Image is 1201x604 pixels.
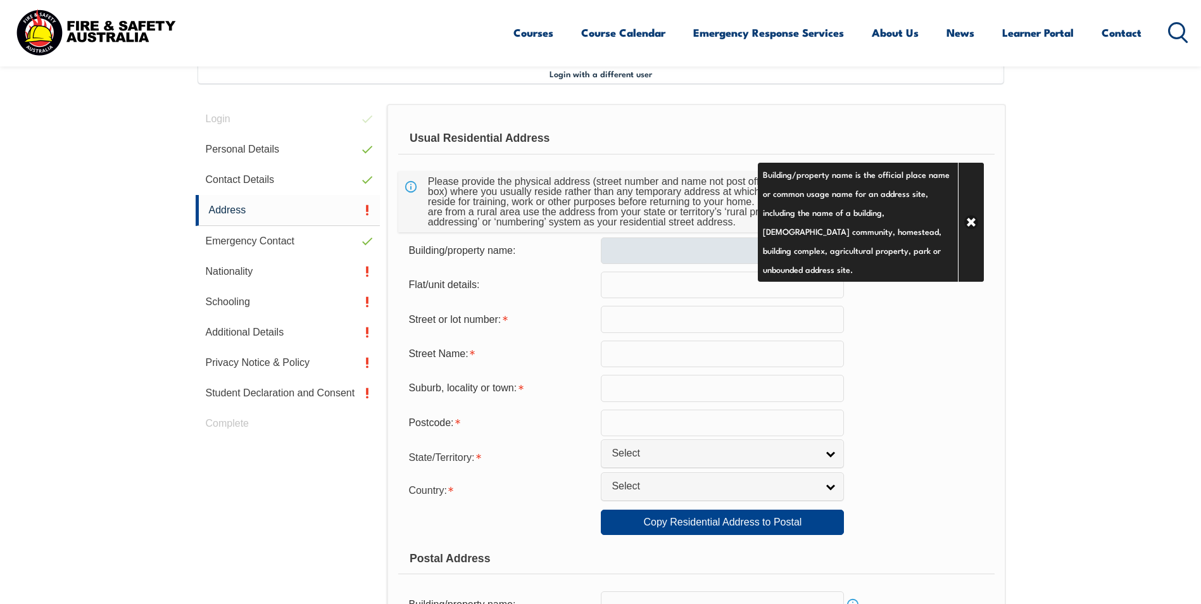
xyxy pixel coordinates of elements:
div: Please provide the physical address (street number and name not post office box) where you usuall... [423,172,794,232]
span: Select [612,447,817,460]
div: Suburb, locality or town is required. [398,376,601,400]
div: Street Name is required. [398,342,601,366]
span: Login with a different user [550,68,652,79]
a: Course Calendar [581,16,665,49]
span: Select [612,480,817,493]
span: Country: [408,485,446,496]
a: Courses [513,16,553,49]
a: Additional Details [196,317,380,348]
a: Learner Portal [1002,16,1074,49]
div: State/Territory is required. [398,444,601,469]
div: Postal Address [398,543,994,574]
a: Privacy Notice & Policy [196,348,380,378]
div: Flat/unit details: [398,273,601,297]
a: Copy Residential Address to Postal [601,510,844,535]
div: Building/property name: [398,239,601,263]
div: Country is required. [398,477,601,502]
a: News [946,16,974,49]
a: Emergency Response Services [693,16,844,49]
div: Postcode is required. [398,411,601,435]
div: Usual Residential Address [398,123,994,154]
a: Personal Details [196,134,380,165]
span: State/Territory: [408,452,474,463]
a: Nationality [196,256,380,287]
a: Emergency Contact [196,226,380,256]
a: Student Declaration and Consent [196,378,380,408]
a: About Us [872,16,919,49]
a: Contact [1102,16,1141,49]
a: Contact Details [196,165,380,195]
a: Schooling [196,287,380,317]
a: Close [958,163,984,282]
a: Info [844,242,862,260]
a: Address [196,195,380,226]
div: Street or lot number is required. [398,307,601,331]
